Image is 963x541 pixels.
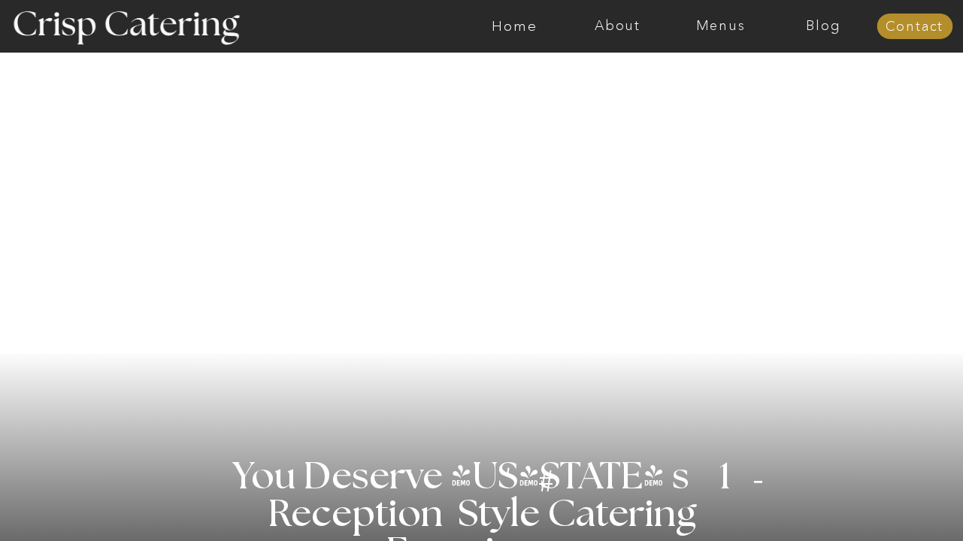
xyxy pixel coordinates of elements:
[463,19,566,34] a: Home
[877,20,952,35] a: Contact
[477,459,539,497] h3: '
[566,19,669,34] a: About
[669,19,772,34] a: Menus
[724,441,768,527] h3: '
[772,19,875,34] a: Blog
[505,467,591,510] h3: #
